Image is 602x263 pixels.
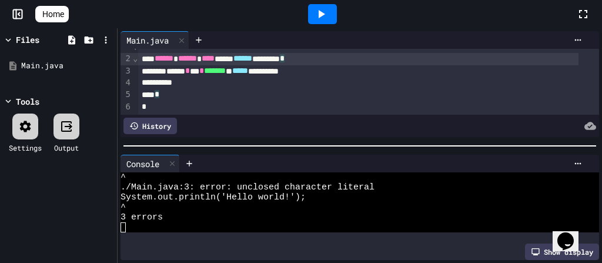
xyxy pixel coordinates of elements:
span: Fold line [132,54,138,63]
div: 5 [121,89,132,101]
div: Tools [16,95,39,108]
span: System.out.println('Hello world!'); [121,192,306,202]
div: Main.java [121,31,189,49]
iframe: chat widget [553,216,590,251]
div: History [123,118,177,134]
div: Console [121,155,180,172]
div: Main.java [121,34,175,46]
span: ./Main.java:3: error: unclosed character literal [121,182,374,192]
span: ^ [121,172,126,182]
div: Show display [525,244,599,260]
span: ^ [121,202,126,212]
span: Home [42,8,64,20]
div: Output [54,142,79,153]
div: Console [121,158,165,170]
div: 3 [121,65,132,78]
div: Files [16,34,39,46]
a: Home [35,6,69,22]
span: 3 errors [121,212,163,222]
div: 2 [121,53,132,65]
div: Settings [9,142,42,153]
div: Main.java [21,60,113,72]
div: 6 [121,101,132,113]
div: 4 [121,77,132,89]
